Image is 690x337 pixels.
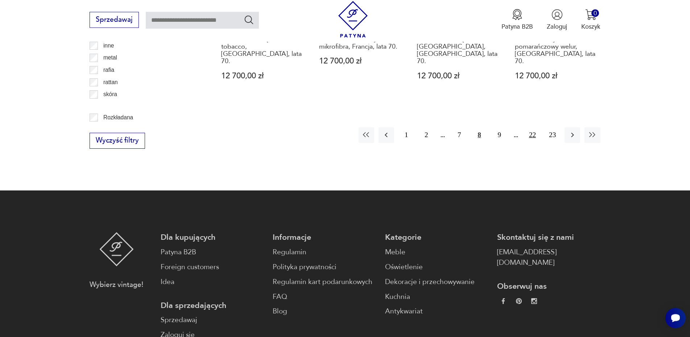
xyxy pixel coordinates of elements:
h3: Sofa Togo trzyosobowa vintage, proj. [PERSON_NAME] dla Ligne Roset, bursztynowo pomarańczowy welu... [515,13,596,65]
img: c2fd9cf7f39615d9d6839a72ae8e59e5.webp [531,298,537,304]
button: Szukaj [244,15,254,25]
p: Informacje [273,232,376,243]
p: metal [103,53,117,62]
button: 2 [418,127,434,143]
p: inne [103,41,114,50]
button: Wyczyść filtry [90,133,145,149]
button: Zaloguj [547,9,567,31]
a: Idea [161,277,264,287]
h3: Sofa Togo dwuosobowa vintage, proj. [PERSON_NAME] dla Ligne Roset, skóra brązowa [GEOGRAPHIC_DATA... [417,13,499,65]
button: 9 [492,127,507,143]
a: Regulamin [273,247,376,258]
a: Sprzedawaj [90,17,139,23]
p: skóra [103,90,117,99]
a: Antykwariat [385,306,488,317]
a: Sprzedawaj [161,315,264,325]
p: tkanina [103,102,121,111]
p: rafia [103,65,114,75]
a: Foreign customers [161,262,264,272]
img: Ikona koszyka [585,9,596,20]
img: 37d27d81a828e637adc9f9cb2e3d3a8a.webp [516,298,522,304]
a: Meble [385,247,488,258]
p: Kategorie [385,232,488,243]
button: Patyna B2B [501,9,533,31]
div: 0 [591,9,599,17]
h3: Sofa Togo dwuosobowa vintage, proj. [PERSON_NAME] dla Ligne Roset, skóra brązowa tobacco, [GEOGRA... [221,13,303,65]
a: Dekoracje i przechowywanie [385,277,488,287]
a: Regulamin kart podarunkowych [273,277,376,287]
h3: Sofa Togo trzyosobowa vintage, proj. [PERSON_NAME] dla Ligne Roset, różowa fuksja mikrofibra, Fra... [319,13,401,50]
img: da9060093f698e4c3cedc1453eec5031.webp [500,298,506,304]
p: 12 700,00 zł [417,72,499,80]
a: Kuchnia [385,292,488,302]
button: 8 [472,127,487,143]
button: 22 [525,127,540,143]
iframe: Smartsupp widget button [665,308,686,328]
p: Koszyk [581,22,600,31]
p: 12 700,00 zł [221,72,303,80]
a: Ikona medaluPatyna B2B [501,9,533,31]
img: Ikona medalu [512,9,523,20]
p: 12 700,00 zł [515,72,596,80]
button: Sprzedawaj [90,12,139,28]
img: Patyna - sklep z meblami i dekoracjami vintage [99,232,134,266]
img: Ikonka użytkownika [551,9,563,20]
p: Zaloguj [547,22,567,31]
p: Wybierz vintage! [90,280,143,290]
a: Polityka prywatności [273,262,376,272]
a: Oświetlenie [385,262,488,272]
p: 12 700,00 zł [319,57,401,65]
p: Dla kupujących [161,232,264,243]
button: 23 [545,127,560,143]
p: Rozkładana [103,113,133,122]
button: 1 [398,127,414,143]
p: Dla sprzedających [161,300,264,311]
p: Patyna B2B [501,22,533,31]
a: FAQ [273,292,376,302]
a: Patyna B2B [161,247,264,258]
p: Obserwuj nas [497,281,600,292]
button: 0Koszyk [581,9,600,31]
p: rattan [103,78,118,87]
button: 7 [451,127,467,143]
a: Blog [273,306,376,317]
a: [EMAIL_ADDRESS][DOMAIN_NAME] [497,247,600,268]
img: Patyna - sklep z meblami i dekoracjami vintage [335,1,371,38]
p: Skontaktuj się z nami [497,232,600,243]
